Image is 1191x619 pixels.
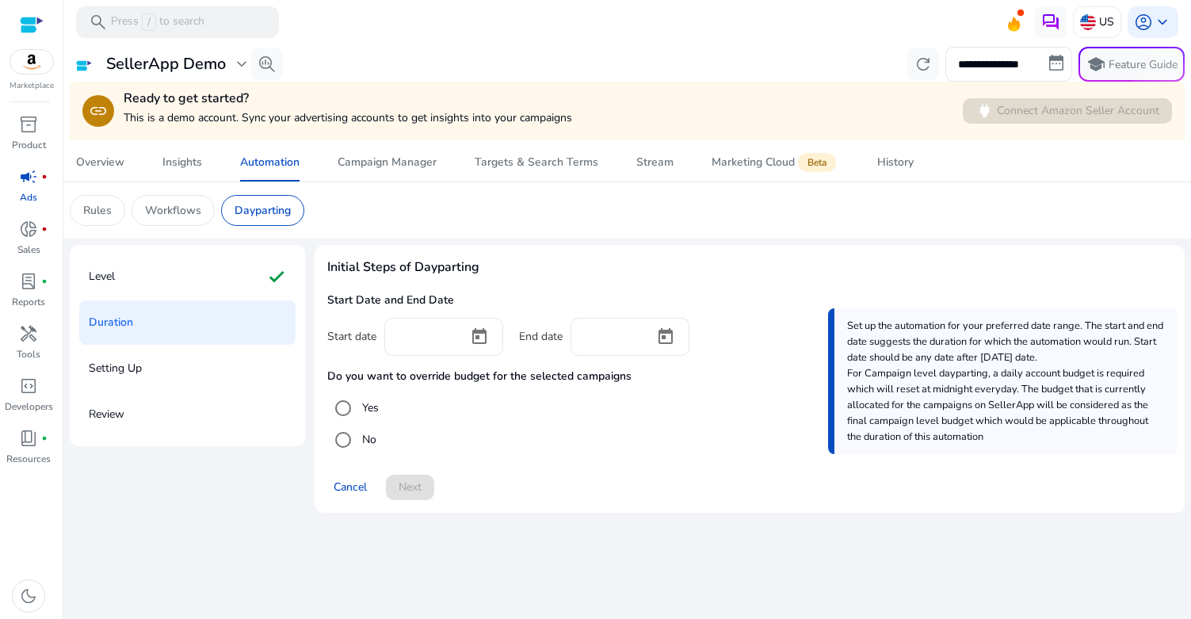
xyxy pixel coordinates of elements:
p: Rules [83,202,112,219]
p: US [1099,8,1114,36]
span: search_insights [258,55,277,74]
p: Developers [5,399,53,414]
div: Overview [76,157,124,168]
span: inventory_2 [19,115,38,134]
span: code_blocks [19,376,38,395]
span: school [1086,55,1105,74]
label: No [359,431,376,448]
button: Cancel [327,475,373,500]
p: Resources [6,452,51,466]
button: Open calendar [647,318,685,356]
button: search_insights [251,48,283,80]
p: Ads [20,190,37,204]
div: Automation [240,157,300,168]
span: book_4 [19,429,38,448]
span: search [89,13,108,32]
p: Workflows [145,202,201,219]
p: Feature Guide [1109,57,1178,73]
div: End date [519,329,563,345]
p: Sales [17,243,40,257]
div: History [877,157,914,168]
p: Level [89,264,115,289]
p: Press to search [111,13,204,31]
p: Duration [89,310,133,335]
span: account_circle [1134,13,1153,32]
span: link [89,101,108,120]
p: Dayparting [235,202,291,219]
span: Initial Steps of Dayparting [327,258,1172,277]
h4: Do you want to override budget for the selected campaigns [327,370,1172,384]
span: dark_mode [19,587,38,606]
img: amazon.svg [10,50,53,74]
label: Yes [359,399,379,416]
p: This is a demo account. Sync your advertising accounts to get insights into your campaigns [124,109,572,126]
div: Set up the automation for your preferred date range. The start and end date suggests the duration... [828,308,1177,454]
h4: Start Date and End Date [327,292,1172,308]
p: Reports [12,295,45,309]
div: Campaign Manager [338,157,437,168]
span: handyman [19,324,38,343]
span: fiber_manual_record [41,435,48,441]
span: fiber_manual_record [41,174,48,180]
div: Marketing Cloud [712,156,839,169]
div: Start date [327,329,376,345]
mat-icon: check [267,264,286,289]
span: For Campaign level dayparting, a daily account budget is required which will reset at midnight ev... [847,366,1148,444]
button: schoolFeature Guide [1078,47,1185,82]
div: Insights [162,157,202,168]
span: keyboard_arrow_down [1153,13,1172,32]
span: expand_more [232,55,251,74]
span: fiber_manual_record [41,278,48,285]
button: refresh [907,48,939,80]
mat-radio-group: override budget [327,388,1172,456]
span: refresh [914,55,933,74]
h3: SellerApp Demo [106,55,226,74]
p: Marketplace [10,80,54,92]
p: Review [89,402,124,427]
span: campaign [19,167,38,186]
div: Stream [636,157,674,168]
span: / [142,13,156,31]
span: fiber_manual_record [41,226,48,232]
button: Open calendar [460,318,498,356]
div: Targets & Search Terms [475,157,598,168]
span: Cancel [334,479,367,495]
p: Tools [17,347,40,361]
span: Beta [798,153,836,172]
span: donut_small [19,220,38,239]
span: lab_profile [19,272,38,291]
img: us.svg [1080,14,1096,30]
h4: Ready to get started? [124,91,572,106]
p: Setting Up [89,356,142,381]
p: Product [12,138,46,152]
